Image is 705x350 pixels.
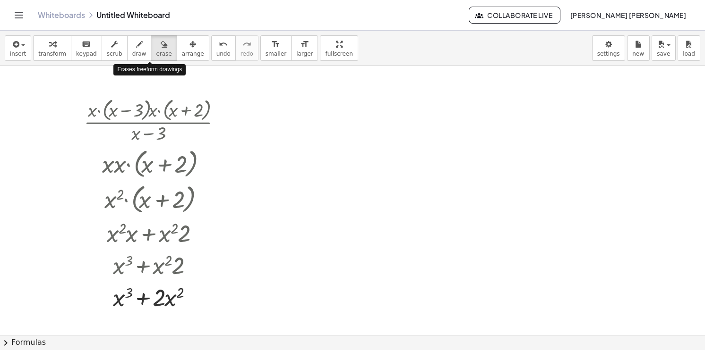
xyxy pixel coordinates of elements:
span: erase [156,50,172,57]
button: format_sizesmaller [260,35,292,61]
span: smaller [266,50,286,57]
button: format_sizelarger [291,35,318,61]
button: draw [127,35,152,61]
button: redoredo [235,35,258,61]
span: scrub [107,50,122,57]
span: settings [597,50,620,57]
button: erase [151,35,177,61]
button: undoundo [211,35,236,61]
button: insert [5,35,31,61]
span: Collaborate Live [477,11,552,19]
button: settings [592,35,625,61]
a: Whiteboards [38,10,85,20]
button: Toggle navigation [11,8,26,23]
button: save [652,35,676,61]
span: transform [38,50,66,57]
button: Collaborate Live [469,7,560,24]
span: fullscreen [325,50,352,57]
i: redo [242,39,251,50]
span: arrange [182,50,204,57]
button: load [678,35,700,61]
span: [PERSON_NAME] [PERSON_NAME] [570,11,686,19]
span: undo [216,50,231,57]
i: undo [219,39,228,50]
span: load [683,50,695,57]
button: [PERSON_NAME] [PERSON_NAME] [562,7,694,24]
span: larger [296,50,313,57]
button: transform [33,35,71,61]
i: keyboard [82,39,91,50]
button: arrange [177,35,209,61]
button: fullscreen [320,35,358,61]
div: Erases freeform drawings [113,64,186,75]
button: scrub [102,35,128,61]
span: insert [10,50,26,57]
span: draw [132,50,146,57]
button: keyboardkeypad [71,35,102,61]
button: new [627,35,650,61]
span: new [632,50,644,57]
i: format_size [271,39,280,50]
i: format_size [300,39,309,50]
span: save [657,50,670,57]
span: redo [241,50,253,57]
span: keypad [76,50,97,57]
